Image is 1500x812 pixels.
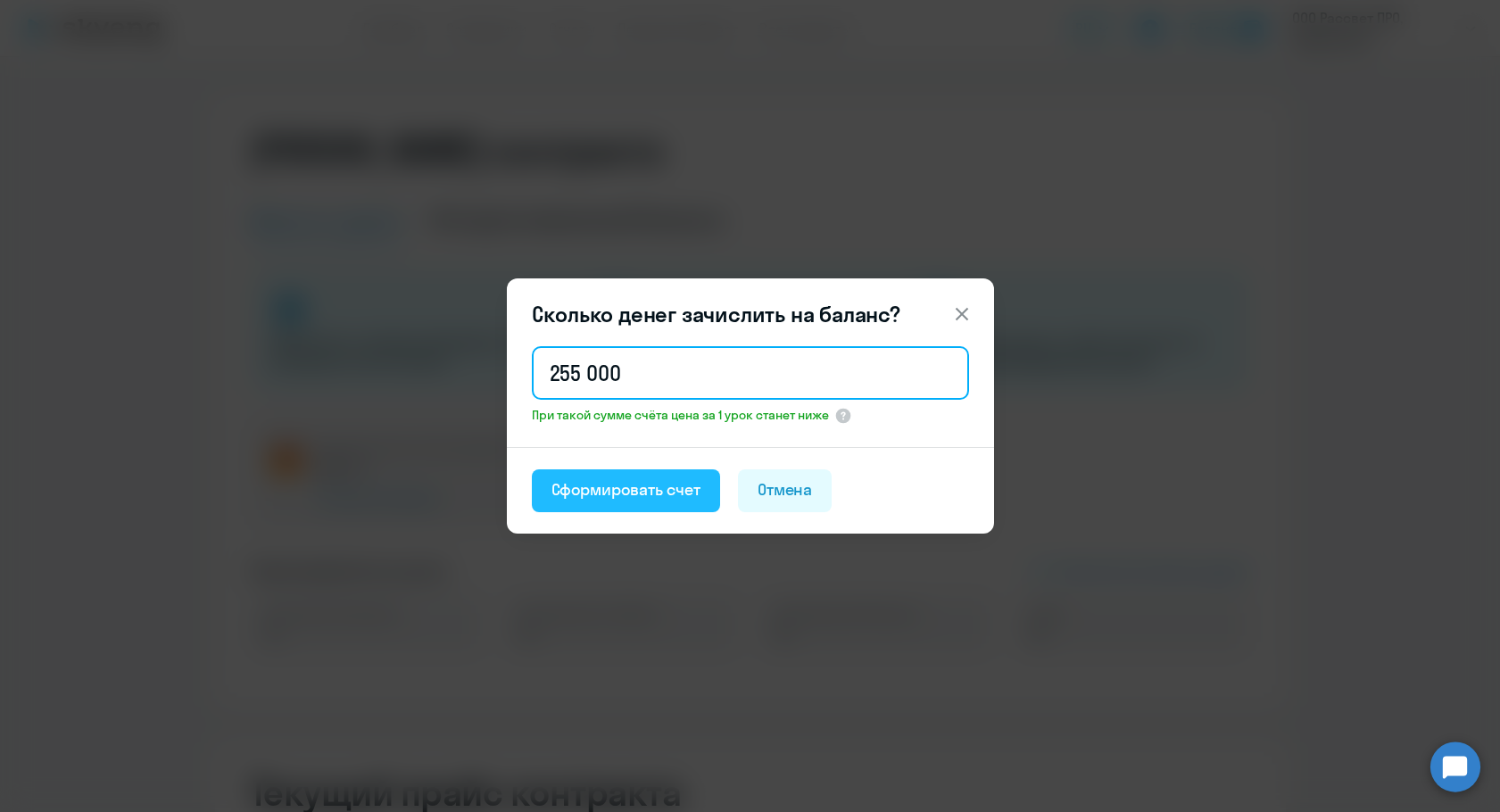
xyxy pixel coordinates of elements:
header: Сколько денег зачислить на баланс? [507,300,994,328]
input: 1 000 000 000 ₽ [532,346,969,400]
button: Сформировать счет [532,469,720,512]
span: При такой сумме счёта цена за 1 урок станет ниже [532,407,829,423]
div: Отмена [758,478,813,501]
button: Отмена [738,469,833,512]
div: Сформировать счет [551,478,700,501]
